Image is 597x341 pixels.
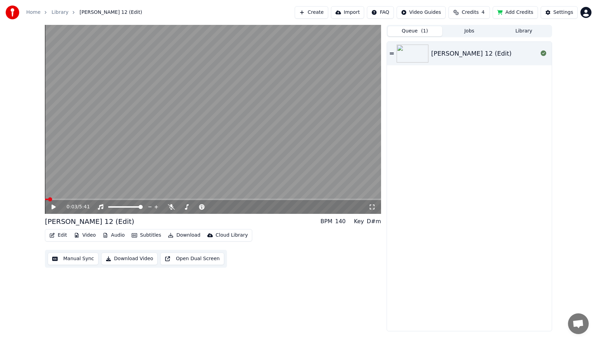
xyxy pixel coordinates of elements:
[47,230,70,240] button: Edit
[67,203,77,210] span: 0:03
[321,217,332,226] div: BPM
[165,230,203,240] button: Download
[431,49,512,58] div: [PERSON_NAME] 12 (Edit)
[553,9,573,16] div: Settings
[45,217,134,226] div: [PERSON_NAME] 12 (Edit)
[367,217,381,226] div: D#m
[354,217,364,226] div: Key
[71,230,98,240] button: Video
[397,6,446,19] button: Video Guides
[26,9,142,16] nav: breadcrumb
[79,9,142,16] span: [PERSON_NAME] 12 (Edit)
[6,6,19,19] img: youka
[216,232,248,239] div: Cloud Library
[462,9,478,16] span: Credits
[448,6,490,19] button: Credits4
[421,28,428,35] span: ( 1 )
[295,6,328,19] button: Create
[482,9,485,16] span: 4
[129,230,164,240] button: Subtitles
[160,253,224,265] button: Open Dual Screen
[442,26,497,36] button: Jobs
[48,253,98,265] button: Manual Sync
[51,9,68,16] a: Library
[101,253,158,265] button: Download Video
[331,6,364,19] button: Import
[335,217,346,226] div: 140
[367,6,394,19] button: FAQ
[100,230,127,240] button: Audio
[388,26,442,36] button: Queue
[541,6,578,19] button: Settings
[26,9,40,16] a: Home
[496,26,551,36] button: Library
[67,203,83,210] div: /
[79,203,90,210] span: 5:41
[493,6,538,19] button: Add Credits
[568,313,589,334] div: Open chat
